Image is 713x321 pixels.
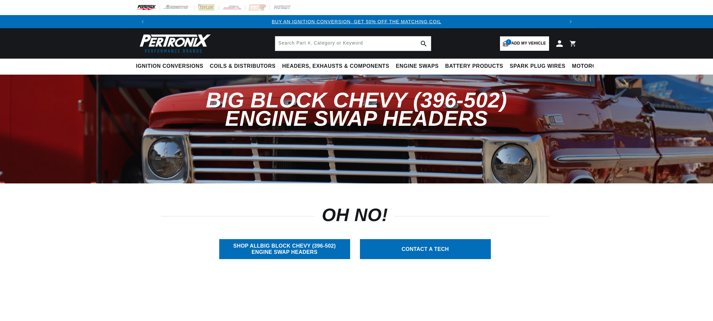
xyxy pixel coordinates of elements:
[279,59,392,74] summary: Headers, Exhausts & Components
[210,63,276,70] span: Coils & Distributors
[206,59,279,74] summary: Coils & Distributors
[282,63,389,70] span: Headers, Exhausts & Components
[510,63,565,70] span: Spark Plug Wires
[272,19,441,24] a: BUY AN IGNITION CONVERSION, GET 50% OFF THE MATCHING COIL
[569,59,614,74] summary: Motorcycle
[564,15,577,28] button: Translation missing: en.sections.announcements.next_announcement
[506,39,511,45] span: 1
[275,36,431,51] input: Search Part #, Category or Keyword
[136,63,204,70] span: Ignition Conversions
[149,18,564,25] div: 1 of 3
[500,36,549,51] a: 1Add my vehicle
[206,88,507,130] span: Big Block Chevy (396-502) Engine Swap Headers
[396,63,439,70] span: Engine Swaps
[149,18,564,25] div: Announcement
[136,15,149,28] button: Translation missing: en.sections.announcements.previous_announcement
[442,59,507,74] summary: Battery Products
[417,36,431,51] button: search button
[136,32,211,55] img: Pertronix
[445,63,503,70] span: Battery Products
[120,15,594,28] slideshow-component: Translation missing: en.sections.announcements.announcement_bar
[511,40,546,47] span: Add my vehicle
[507,59,569,74] summary: Spark Plug Wires
[572,63,611,70] span: Motorcycle
[136,59,207,74] summary: Ignition Conversions
[393,59,442,74] summary: Engine Swaps
[360,239,491,259] a: CONTACT A TECH
[322,207,388,223] h1: OH NO!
